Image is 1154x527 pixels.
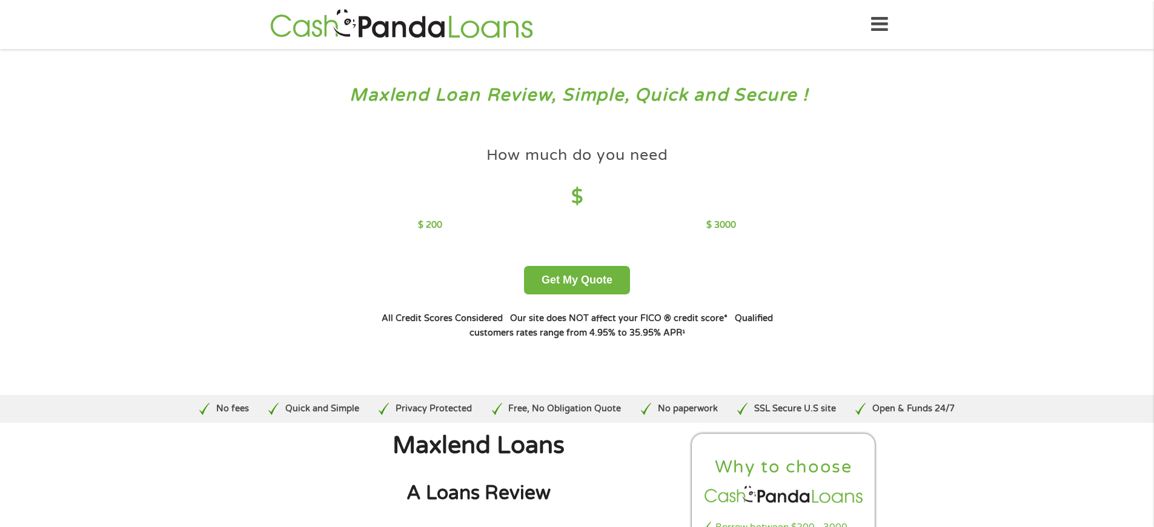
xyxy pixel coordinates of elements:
[706,219,736,232] p: $ 3000
[396,402,472,416] p: Privacy Protected
[418,219,442,232] p: $ 200
[216,402,249,416] p: No fees
[754,402,836,416] p: SSL Secure U.S site
[393,431,565,460] span: Maxlend Loans
[524,266,630,294] button: Get My Quote
[486,145,668,165] h4: How much do you need
[418,185,736,210] h4: $
[267,7,537,42] img: GetLoanNow Logo
[382,313,503,323] strong: All Credit Scores Considered
[510,313,728,323] strong: Our site does NOT affect your FICO ® credit score*
[277,481,680,506] h2: A Loans Review
[35,84,1119,107] h3: Maxlend Loan Review, Simple, Quick and Secure !
[702,456,866,479] h2: Why to choose
[658,402,718,416] p: No paperwork
[872,402,955,416] p: Open & Funds 24/7
[285,402,359,416] p: Quick and Simple
[508,402,621,416] p: Free, No Obligation Quote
